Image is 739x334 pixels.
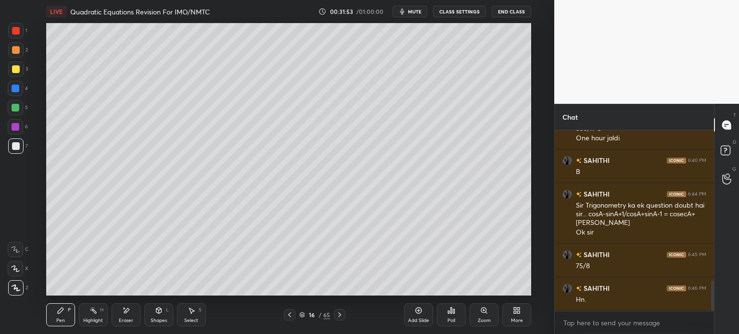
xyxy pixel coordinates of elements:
h4: Quadratic Equations Revision For IMO/NMTC [70,7,210,16]
h6: SAHITHI [582,283,610,293]
img: iconic-dark.1390631f.png [667,285,686,291]
div: 5 [8,100,28,115]
div: X [8,261,28,276]
img: iconic-dark.1390631f.png [667,252,686,258]
div: H [100,308,103,312]
p: G [732,165,736,173]
img: 960b4211d8e54a90904661351b3556a6.jpg [562,189,572,199]
div: C [8,242,28,257]
h6: SAHITHI [582,189,610,199]
div: One hour jaldi [576,134,706,143]
p: D [733,138,736,146]
div: 75/8 [576,261,706,271]
img: no-rating-badge.077c3623.svg [576,192,582,197]
div: Zoom [478,318,491,323]
div: Pen [56,318,65,323]
div: S [199,308,202,312]
img: no-rating-badge.077c3623.svg [576,286,582,291]
div: Hn. [576,295,706,305]
div: Add Slide [408,318,429,323]
button: mute [393,6,427,17]
div: More [511,318,523,323]
img: iconic-dark.1390631f.png [667,191,686,197]
div: grid [555,130,714,311]
button: End Class [492,6,531,17]
div: Ok sir [576,228,706,237]
p: Chat [555,104,586,130]
div: 6:44 PM [688,191,706,197]
p: T [733,111,736,119]
div: Sir Trigonometry ka ek question doubt hai sir... cosA-sinA+1/cosA+sinA-1 = cosecA+[PERSON_NAME] [576,201,706,228]
div: L [166,308,169,312]
img: iconic-dark.1390631f.png [667,158,686,163]
div: 16 [307,312,317,318]
img: 960b4211d8e54a90904661351b3556a6.jpg [562,250,572,260]
img: no-rating-badge.077c3623.svg [576,158,582,163]
div: 6:46 PM [688,285,706,291]
button: CLASS SETTINGS [433,6,486,17]
div: 65 [323,310,330,319]
div: Eraser [119,318,133,323]
div: Select [184,318,198,323]
div: Z [8,280,28,296]
div: Poll [447,318,455,323]
div: B [576,167,706,177]
div: 6 [8,119,28,135]
div: P [68,308,71,312]
div: Shapes [151,318,167,323]
span: mute [408,8,421,15]
img: 960b4211d8e54a90904661351b3556a6.jpg [562,156,572,165]
div: 6:40 PM [688,158,706,163]
h6: SAHITHI [582,249,610,260]
div: 7 [8,138,28,154]
div: 3 [8,62,28,77]
div: 4 [8,81,28,96]
img: no-rating-badge.077c3623.svg [576,252,582,258]
div: Highlight [83,318,103,323]
div: LIVE [46,6,66,17]
div: 2 [8,42,28,58]
h6: SAHITHI [582,155,610,165]
img: 960b4211d8e54a90904661351b3556a6.jpg [562,284,572,293]
div: 1 [8,23,27,38]
div: / [319,312,321,318]
div: 6:45 PM [688,252,706,258]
